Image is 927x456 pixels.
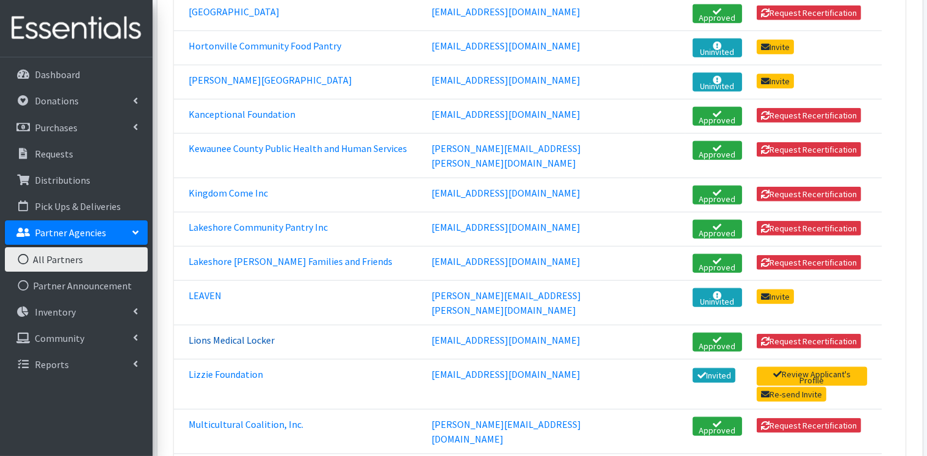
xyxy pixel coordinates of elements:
a: Inventory [5,300,148,324]
a: [EMAIL_ADDRESS][DOMAIN_NAME] [431,368,580,380]
a: Invite [757,74,795,89]
a: [EMAIL_ADDRESS][DOMAIN_NAME] [431,108,580,120]
button: Request Recertification [757,221,862,236]
a: Uninvited [693,288,741,307]
a: Multicultural Coalition, Inc. [189,418,303,430]
p: Partner Agencies [35,226,106,239]
a: Requests [5,142,148,166]
a: [GEOGRAPHIC_DATA] [189,5,280,18]
a: Reports [5,352,148,377]
img: HumanEssentials [5,8,148,49]
a: Lions Medical Locker [189,334,275,346]
a: Hortonville Community Food Pantry [189,40,341,52]
a: Lakeshore Community Pantry Inc [189,221,328,233]
p: Distributions [35,174,90,186]
p: Dashboard [35,68,80,81]
a: [PERSON_NAME][GEOGRAPHIC_DATA] [189,74,352,86]
button: Request Recertification [757,108,862,123]
a: Review Applicant's Profile [757,367,867,386]
p: Inventory [35,306,76,318]
a: Dashboard [5,62,148,87]
button: Request Recertification [757,187,862,201]
p: Donations [35,95,79,107]
a: Purchases [5,115,148,140]
a: [PERSON_NAME][EMAIL_ADDRESS][PERSON_NAME][DOMAIN_NAME] [431,142,581,169]
a: All Partners [5,247,148,272]
a: Pick Ups & Deliveries [5,194,148,219]
p: Reports [35,358,69,371]
a: LEAVEN [189,289,222,302]
a: Approved [693,186,741,204]
a: Invited [693,368,735,383]
a: [PERSON_NAME][EMAIL_ADDRESS][DOMAIN_NAME] [431,418,581,445]
a: Lizzie Foundation [189,368,263,380]
a: Distributions [5,168,148,192]
a: Lakeshore [PERSON_NAME] Families and Friends [189,255,392,267]
a: Approved [693,4,741,23]
a: [EMAIL_ADDRESS][DOMAIN_NAME] [431,221,580,233]
a: [EMAIL_ADDRESS][DOMAIN_NAME] [431,255,580,267]
a: Re-send Invite [757,387,827,402]
a: Partner Agencies [5,220,148,245]
a: Partner Announcement [5,273,148,298]
a: Approved [693,220,741,239]
button: Request Recertification [757,334,862,349]
a: Donations [5,89,148,113]
a: Uninvited [693,73,741,92]
a: Approved [693,107,741,126]
a: Approved [693,141,741,160]
a: Approved [693,333,741,352]
p: Requests [35,148,73,160]
a: [PERSON_NAME][EMAIL_ADDRESS][PERSON_NAME][DOMAIN_NAME] [431,289,581,316]
p: Pick Ups & Deliveries [35,200,121,212]
a: [EMAIL_ADDRESS][DOMAIN_NAME] [431,5,580,18]
a: Uninvited [693,38,741,57]
a: [EMAIL_ADDRESS][DOMAIN_NAME] [431,40,580,52]
p: Community [35,332,84,344]
a: Community [5,326,148,350]
button: Request Recertification [757,255,862,270]
a: Approved [693,254,741,273]
a: Kewaunee County Public Health and Human Services [189,142,407,154]
a: Kanceptional Foundation [189,108,295,120]
p: Purchases [35,121,78,134]
button: Request Recertification [757,418,862,433]
a: [EMAIL_ADDRESS][DOMAIN_NAME] [431,187,580,199]
a: Approved [693,417,741,436]
a: [EMAIL_ADDRESS][DOMAIN_NAME] [431,334,580,346]
button: Request Recertification [757,142,862,157]
button: Request Recertification [757,5,862,20]
a: [EMAIL_ADDRESS][DOMAIN_NAME] [431,74,580,86]
a: Invite [757,40,795,54]
a: Invite [757,289,795,304]
a: Kingdom Come Inc [189,187,268,199]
